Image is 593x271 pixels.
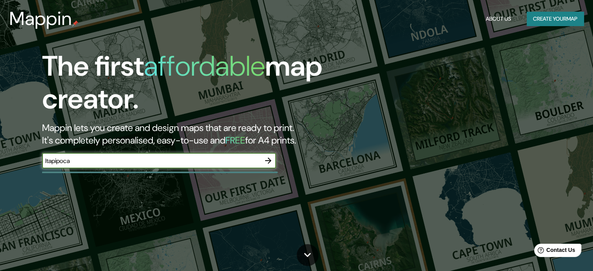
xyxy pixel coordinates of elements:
h2: Mappin lets you create and design maps that are ready to print. It's completely personalised, eas... [42,122,339,147]
input: Choose your favourite place [42,156,260,165]
button: Create yourmap [527,12,584,26]
h5: FREE [225,134,245,146]
img: mappin-pin [72,20,78,27]
h1: The first map creator. [42,50,339,122]
button: About Us [483,12,514,26]
h1: affordable [144,48,265,84]
iframe: Help widget launcher [524,241,584,262]
h3: Mappin [9,8,72,30]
